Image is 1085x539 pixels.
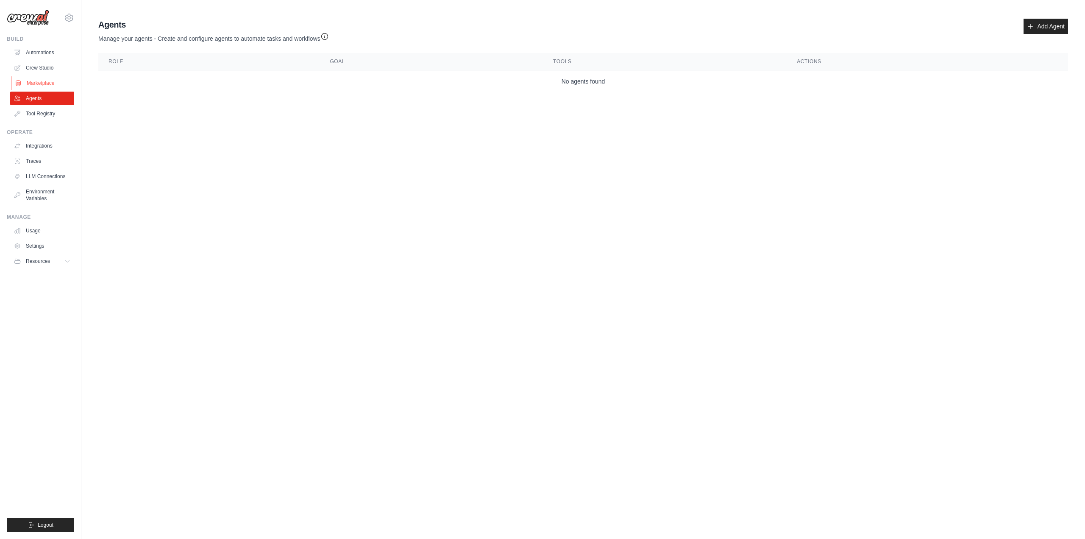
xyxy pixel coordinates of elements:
a: Traces [10,154,74,168]
h2: Agents [98,19,329,31]
img: Logo [7,10,49,26]
div: Operate [7,129,74,136]
th: Tools [543,53,787,70]
button: Logout [7,518,74,532]
a: Environment Variables [10,185,74,205]
a: Tool Registry [10,107,74,120]
a: Agents [10,92,74,105]
a: Automations [10,46,74,59]
a: Add Agent [1024,19,1068,34]
a: Settings [10,239,74,253]
a: Usage [10,224,74,237]
div: Build [7,36,74,42]
th: Role [98,53,320,70]
span: Resources [26,258,50,265]
a: Integrations [10,139,74,153]
td: No agents found [98,70,1068,93]
a: Crew Studio [10,61,74,75]
span: Logout [38,522,53,528]
th: Goal [320,53,543,70]
div: Manage [7,214,74,221]
th: Actions [787,53,1068,70]
button: Resources [10,254,74,268]
a: Marketplace [11,76,75,90]
a: LLM Connections [10,170,74,183]
p: Manage your agents - Create and configure agents to automate tasks and workflows [98,31,329,43]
